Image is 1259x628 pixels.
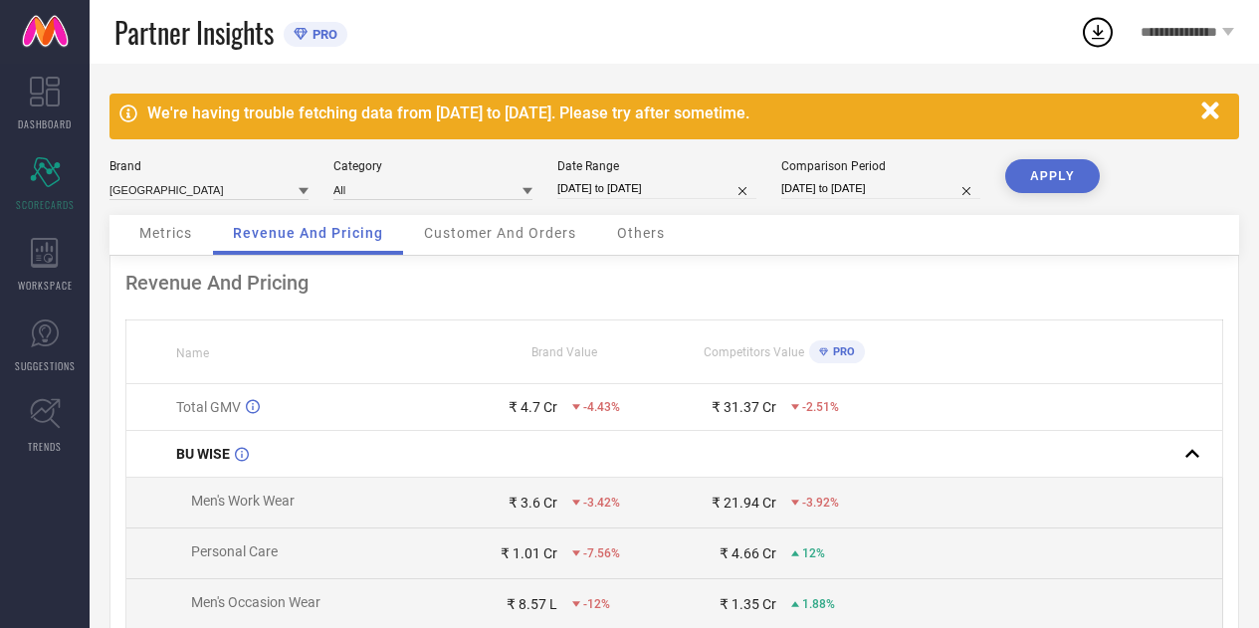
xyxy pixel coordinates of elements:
div: Open download list [1080,14,1116,50]
span: Men's Occasion Wear [191,594,320,610]
span: TRENDS [28,439,62,454]
span: Revenue And Pricing [233,225,383,241]
div: Comparison Period [781,159,980,173]
span: Personal Care [191,543,278,559]
div: ₹ 4.7 Cr [509,399,557,415]
div: ₹ 31.37 Cr [712,399,776,415]
input: Select comparison period [781,178,980,199]
span: Brand Value [531,345,597,359]
div: ₹ 8.57 L [507,596,557,612]
div: Date Range [557,159,756,173]
div: ₹ 1.35 Cr [720,596,776,612]
span: WORKSPACE [18,278,73,293]
span: PRO [308,27,337,42]
div: Revenue And Pricing [125,271,1223,295]
input: Select date range [557,178,756,199]
span: Metrics [139,225,192,241]
button: APPLY [1005,159,1100,193]
div: ₹ 3.6 Cr [509,495,557,511]
span: DASHBOARD [18,116,72,131]
span: -7.56% [583,546,620,560]
span: -3.42% [583,496,620,510]
span: BU WISE [176,446,230,462]
div: ₹ 21.94 Cr [712,495,776,511]
span: -2.51% [802,400,839,414]
span: SCORECARDS [16,197,75,212]
span: Total GMV [176,399,241,415]
span: PRO [828,345,855,358]
span: 12% [802,546,825,560]
span: Name [176,346,209,360]
span: Customer And Orders [424,225,576,241]
span: 1.88% [802,597,835,611]
span: -3.92% [802,496,839,510]
div: Brand [109,159,309,173]
div: We're having trouble fetching data from [DATE] to [DATE]. Please try after sometime. [147,104,1191,122]
span: Competitors Value [704,345,804,359]
span: -4.43% [583,400,620,414]
span: Men's Work Wear [191,493,295,509]
div: Category [333,159,532,173]
span: Others [617,225,665,241]
span: -12% [583,597,610,611]
span: SUGGESTIONS [15,358,76,373]
span: Partner Insights [114,12,274,53]
div: ₹ 4.66 Cr [720,545,776,561]
div: ₹ 1.01 Cr [501,545,557,561]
